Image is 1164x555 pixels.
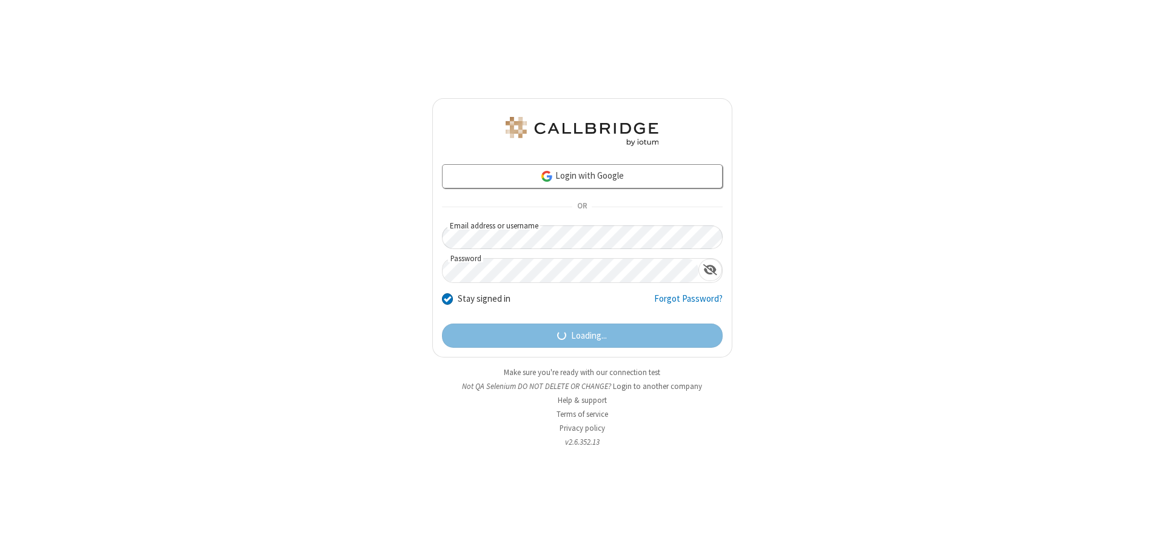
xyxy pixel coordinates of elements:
label: Stay signed in [458,292,510,306]
input: Password [443,259,698,282]
button: Login to another company [613,381,702,392]
span: Loading... [571,329,607,343]
input: Email address or username [442,225,723,249]
a: Make sure you're ready with our connection test [504,367,660,377]
li: Not QA Selenium DO NOT DELETE OR CHANGE? [432,381,732,392]
div: Show password [698,259,722,281]
a: Login with Google [442,164,723,188]
a: Forgot Password? [654,292,723,315]
img: QA Selenium DO NOT DELETE OR CHANGE [503,117,661,146]
a: Terms of service [557,409,608,419]
a: Help & support [558,395,607,405]
a: Privacy policy [560,423,605,433]
span: OR [572,199,592,216]
img: google-icon.png [540,170,554,183]
iframe: Chat [1134,523,1155,547]
button: Loading... [442,324,723,348]
li: v2.6.352.13 [432,436,732,448]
